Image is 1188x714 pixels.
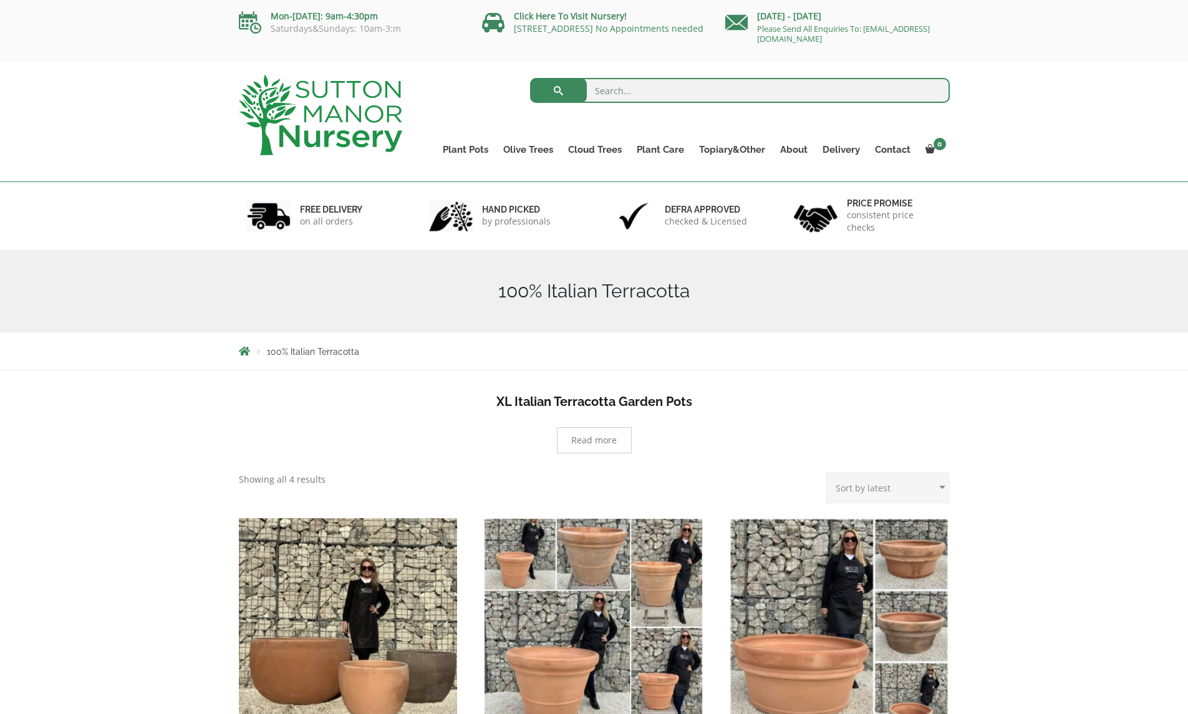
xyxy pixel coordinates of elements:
[725,9,950,24] p: [DATE] - [DATE]
[300,215,362,228] p: on all orders
[918,141,950,158] a: 0
[267,347,359,357] span: 100% Italian Terracotta
[692,141,773,158] a: Topiary&Other
[867,141,918,158] a: Contact
[773,141,815,158] a: About
[757,23,930,44] a: Please Send All Enquiries To: [EMAIL_ADDRESS][DOMAIN_NAME]
[530,78,950,103] input: Search...
[496,394,692,409] b: XL Italian Terracotta Garden Pots
[482,204,551,215] h6: hand picked
[826,472,950,503] select: Shop order
[239,346,950,356] nav: Breadcrumbs
[239,24,463,34] p: Saturdays&Sundays: 10am-3:m
[247,200,291,232] img: 1.jpg
[665,204,747,215] h6: Defra approved
[239,9,463,24] p: Mon-[DATE]: 9am-4:30pm
[665,215,747,228] p: checked & Licensed
[239,75,402,155] img: logo
[300,204,362,215] h6: FREE DELIVERY
[429,200,473,232] img: 2.jpg
[847,209,942,234] p: consistent price checks
[794,197,838,235] img: 4.jpg
[514,10,627,22] a: Click Here To Visit Nursery!
[435,141,496,158] a: Plant Pots
[496,141,561,158] a: Olive Trees
[239,472,326,487] p: Showing all 4 results
[571,436,617,445] span: Read more
[239,280,950,302] h1: 100% Italian Terracotta
[561,141,629,158] a: Cloud Trees
[482,215,551,228] p: by professionals
[847,198,942,209] h6: Price promise
[815,141,867,158] a: Delivery
[934,138,946,150] span: 0
[629,141,692,158] a: Plant Care
[514,22,703,34] a: [STREET_ADDRESS] No Appointments needed
[612,200,655,232] img: 3.jpg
